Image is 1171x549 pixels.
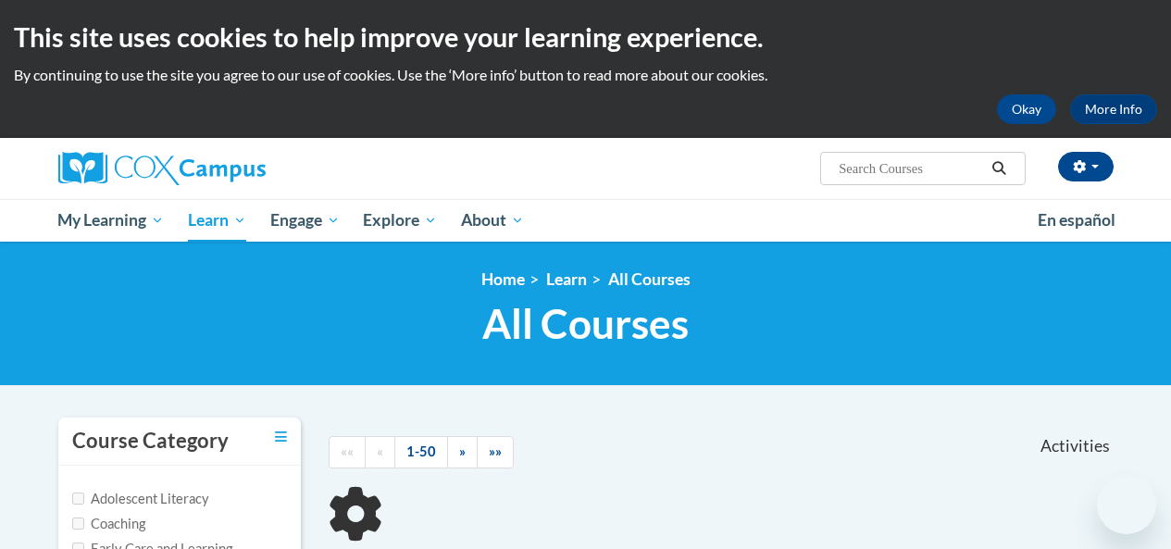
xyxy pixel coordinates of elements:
a: My Learning [46,199,177,242]
a: Next [447,436,478,468]
span: My Learning [57,209,164,231]
span: En español [1038,210,1115,230]
a: En español [1026,201,1127,240]
a: Explore [351,199,449,242]
h2: This site uses cookies to help improve your learning experience. [14,19,1157,56]
div: Main menu [44,199,1127,242]
a: Learn [546,269,587,289]
span: About [461,209,524,231]
input: Checkbox for Options [72,518,84,530]
a: Previous [365,436,395,468]
span: » [459,443,466,459]
a: More Info [1070,94,1157,124]
h3: Course Category [72,427,229,455]
span: Explore [363,209,437,231]
a: Begining [329,436,366,468]
a: All Courses [608,269,691,289]
label: Coaching [72,514,145,534]
button: Account Settings [1058,152,1114,181]
span: »» [489,443,502,459]
input: Checkbox for Options [72,493,84,505]
label: Adolescent Literacy [72,489,209,509]
a: Learn [176,199,258,242]
a: Home [481,269,525,289]
a: Cox Campus [58,152,392,185]
img: Cox Campus [58,152,266,185]
span: All Courses [482,299,689,348]
a: About [449,199,536,242]
span: Learn [188,209,246,231]
iframe: Button to launch messaging window [1097,475,1156,534]
a: Engage [258,199,352,242]
a: Toggle collapse [275,427,287,447]
span: Engage [270,209,340,231]
span: « [377,443,383,459]
button: Search [985,157,1013,180]
button: Okay [997,94,1056,124]
a: End [477,436,514,468]
a: 1-50 [394,436,448,468]
input: Search Courses [837,157,985,180]
i:  [990,162,1007,176]
p: By continuing to use the site you agree to our use of cookies. Use the ‘More info’ button to read... [14,65,1157,85]
span: «« [341,443,354,459]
